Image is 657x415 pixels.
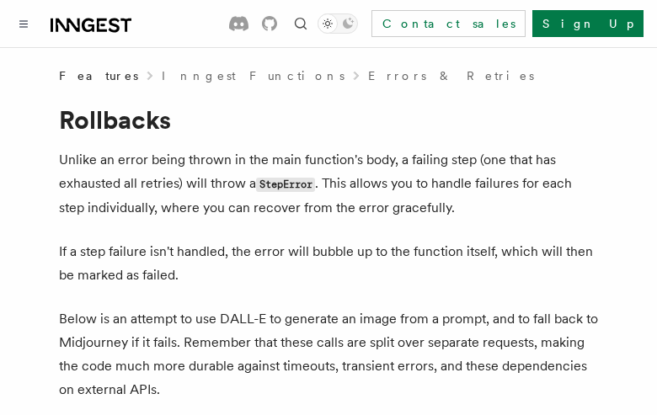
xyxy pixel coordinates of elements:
[59,240,598,287] p: If a step failure isn't handled, the error will bubble up to the function itself, which will then...
[368,67,534,84] a: Errors & Retries
[318,13,358,34] button: Toggle dark mode
[59,307,598,402] p: Below is an attempt to use DALL-E to generate an image from a prompt, and to fall back to Midjour...
[162,67,345,84] a: Inngest Functions
[59,104,598,135] h1: Rollbacks
[371,10,526,37] a: Contact sales
[532,10,644,37] a: Sign Up
[256,178,315,192] code: StepError
[13,13,34,34] button: Toggle navigation
[59,148,598,220] p: Unlike an error being thrown in the main function's body, a failing step (one that has exhausted ...
[59,67,138,84] span: Features
[291,13,311,34] button: Find something...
